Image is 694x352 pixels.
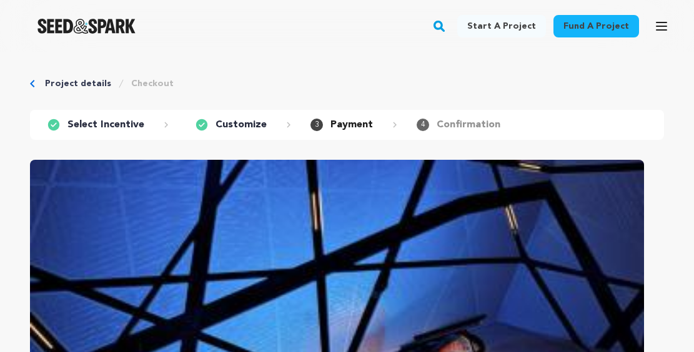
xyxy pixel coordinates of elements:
[457,15,546,37] a: Start a project
[216,117,267,132] p: Customize
[37,19,136,34] a: Seed&Spark Homepage
[45,77,111,90] a: Project details
[310,119,323,131] span: 3
[437,117,500,132] p: Confirmation
[37,19,136,34] img: Seed&Spark Logo Dark Mode
[330,117,373,132] p: Payment
[30,77,664,90] div: Breadcrumb
[131,77,174,90] a: Checkout
[553,15,639,37] a: Fund a project
[417,119,429,131] span: 4
[67,117,144,132] p: Select Incentive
